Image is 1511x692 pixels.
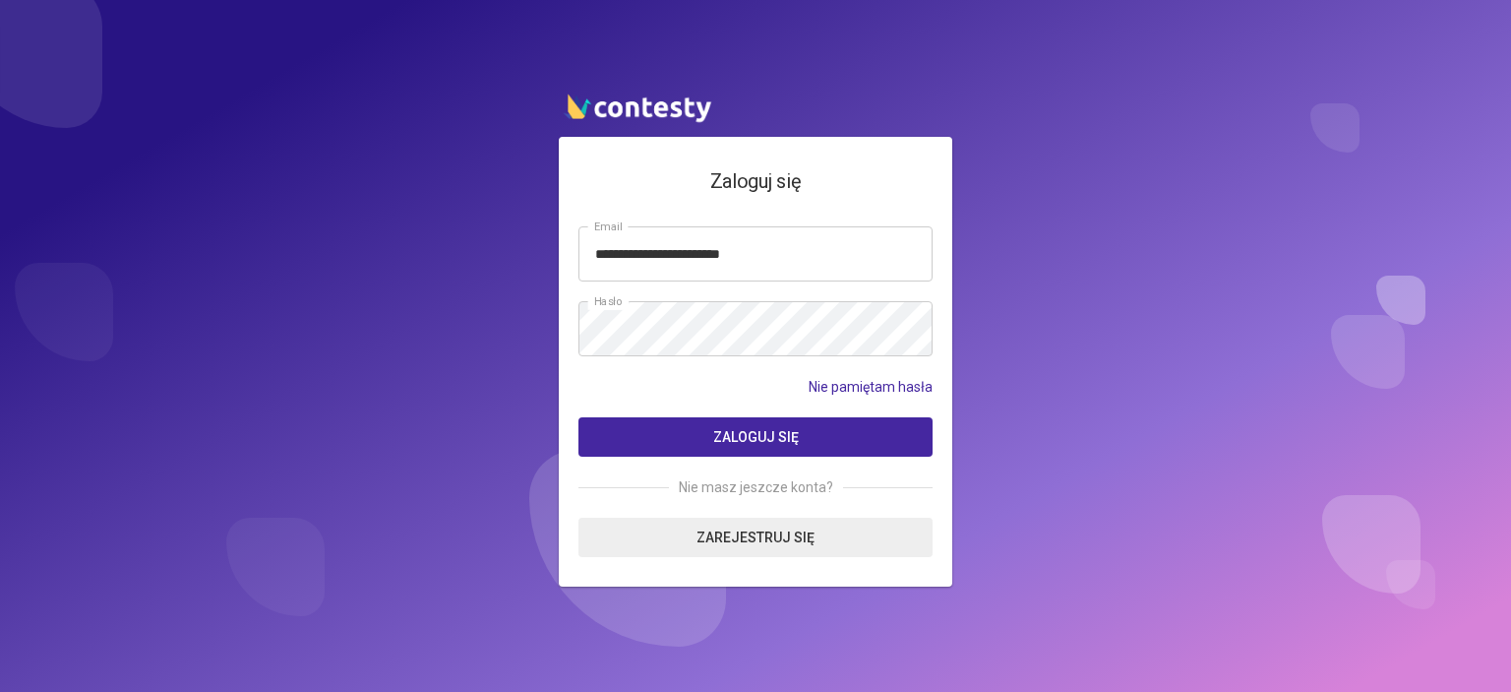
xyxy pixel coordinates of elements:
[578,518,933,557] a: Zarejestruj się
[809,376,933,398] a: Nie pamiętam hasła
[713,429,799,445] span: Zaloguj się
[559,86,716,127] img: contesty logo
[669,476,843,498] span: Nie masz jeszcze konta?
[578,166,933,197] h4: Zaloguj się
[578,417,933,457] button: Zaloguj się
